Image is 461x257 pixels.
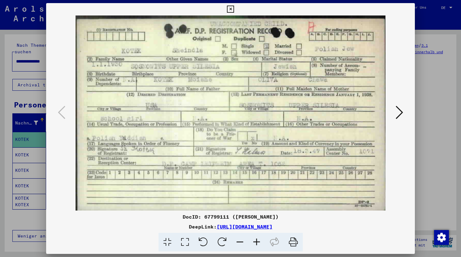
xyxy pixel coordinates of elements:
[434,230,449,245] div: Zustimmung ändern
[217,224,272,230] a: [URL][DOMAIN_NAME]
[46,223,415,230] div: DeepLink:
[67,15,394,211] img: 001.jpg
[434,230,449,245] img: Zustimmung ändern
[46,213,415,220] div: DocID: 67799111 ([PERSON_NAME])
